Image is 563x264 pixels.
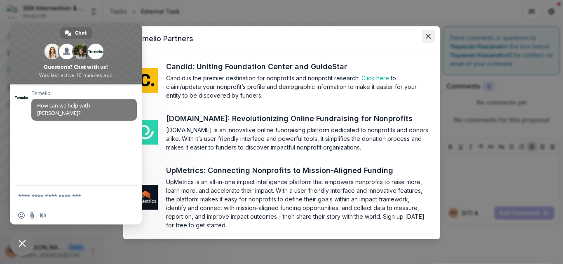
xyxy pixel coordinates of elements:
[40,212,46,219] span: Audio message
[29,212,35,219] span: Send a file
[31,91,137,96] span: Temelio
[75,27,87,39] span: Chat
[166,61,362,72] a: Candid: Uniting Foundation Center and GuideStar
[123,26,440,51] header: Temelio Partners
[133,185,158,210] img: me
[166,178,430,229] section: UpMetrics is an all-in-one impact intelligence platform that empowers nonprofits to raise more, l...
[361,75,389,82] a: Click here
[10,231,35,256] a: Close chat
[166,113,428,124] a: [DOMAIN_NAME]: Revolutionizing Online Fundraising for Nonprofits
[166,165,408,176] a: UpMetrics: Connecting Nonprofits to Mission-Aligned Funding
[133,68,158,93] img: me
[422,30,435,43] button: Close
[166,74,430,100] section: Candid is the premier destination for nonprofits and nonprofit research. to claim/update your non...
[18,186,117,206] textarea: Compose your message...
[37,102,90,117] span: How can we help with [PERSON_NAME]?
[18,212,25,219] span: Insert an emoji
[60,27,92,39] a: Chat
[166,126,430,152] section: [DOMAIN_NAME] is an innovative online fundraising platform dedicated to nonprofits and donors ali...
[133,120,158,145] img: me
